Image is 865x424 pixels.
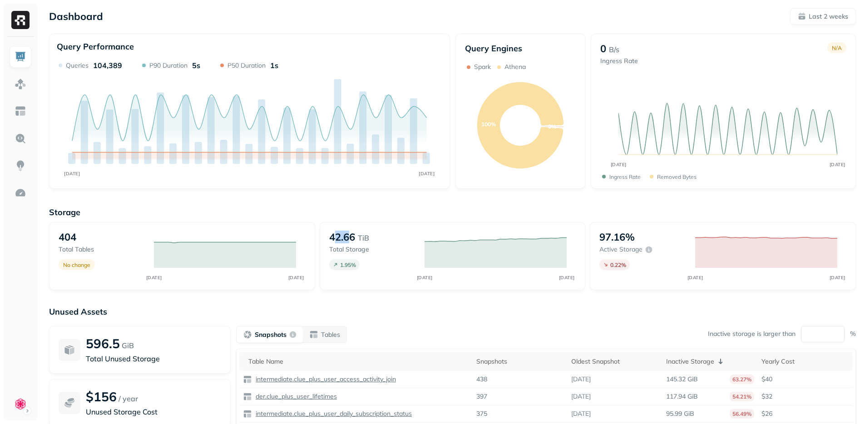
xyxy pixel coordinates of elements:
[57,41,134,52] p: Query Performance
[571,375,591,384] p: [DATE]
[254,392,337,401] p: der.clue_plus_user_lifetimes
[809,12,848,21] p: Last 2 weeks
[548,123,556,130] text: 0%
[610,261,626,268] p: 0.22 %
[86,353,221,364] p: Total Unused Storage
[243,409,252,419] img: table
[666,409,694,418] p: 95.99 GiB
[358,232,369,243] p: TiB
[829,275,845,281] tspan: [DATE]
[248,357,469,366] div: Table Name
[571,392,591,401] p: [DATE]
[86,406,221,417] p: Unused Storage Cost
[416,275,432,281] tspan: [DATE]
[254,409,412,418] p: intermediate.clue_plus_user_daily_subscription_status
[49,10,103,23] p: Dashboard
[832,44,842,51] p: N/A
[474,63,491,71] p: Spark
[730,375,754,384] p: 63.27%
[476,409,487,418] p: 375
[252,375,396,384] a: intermediate.clue_plus_user_access_activity_join
[14,398,27,410] img: Clue
[571,357,659,366] div: Oldest Snapshot
[192,61,200,70] p: 5s
[559,275,574,281] tspan: [DATE]
[252,409,412,418] a: intermediate.clue_plus_user_daily_subscription_status
[465,43,576,54] p: Query Engines
[850,330,856,338] p: %
[15,105,26,117] img: Asset Explorer
[481,121,495,128] text: 100%
[730,409,754,419] p: 56.49%
[829,162,845,168] tspan: [DATE]
[708,330,796,338] p: Inactive storage is larger than
[86,335,120,351] p: 596.5
[476,392,487,401] p: 397
[666,375,698,384] p: 145.32 GiB
[59,245,145,254] p: Total tables
[340,261,356,268] p: 1.95 %
[86,389,117,404] p: $156
[761,409,849,418] p: $26
[288,275,304,281] tspan: [DATE]
[476,375,487,384] p: 438
[329,231,355,243] p: 42.66
[255,330,287,339] p: Snapshots
[504,63,526,71] p: Athena
[49,207,856,217] p: Storage
[59,231,76,243] p: 404
[227,61,266,70] p: P50 Duration
[149,61,188,70] p: P90 Duration
[119,393,138,404] p: / year
[146,275,162,281] tspan: [DATE]
[476,357,564,366] div: Snapshots
[321,330,340,339] p: Tables
[15,133,26,144] img: Query Explorer
[609,173,641,180] p: Ingress Rate
[15,187,26,199] img: Optimization
[600,42,606,55] p: 0
[15,51,26,63] img: Dashboard
[254,375,396,384] p: intermediate.clue_plus_user_access_activity_join
[761,392,849,401] p: $32
[49,306,856,317] p: Unused Assets
[599,231,635,243] p: 97.16%
[730,392,754,401] p: 54.21%
[243,392,252,401] img: table
[761,375,849,384] p: $40
[15,160,26,172] img: Insights
[599,245,643,254] p: Active storage
[270,61,278,70] p: 1s
[15,78,26,90] img: Assets
[66,61,89,70] p: Queries
[243,375,252,384] img: table
[687,275,703,281] tspan: [DATE]
[252,392,337,401] a: der.clue_plus_user_lifetimes
[609,44,619,55] p: B/s
[122,340,134,351] p: GiB
[93,61,122,70] p: 104,389
[610,162,626,168] tspan: [DATE]
[329,245,415,254] p: Total storage
[761,357,849,366] div: Yearly Cost
[419,171,435,176] tspan: [DATE]
[11,11,30,29] img: Ryft
[571,409,591,418] p: [DATE]
[64,171,80,176] tspan: [DATE]
[666,392,698,401] p: 117.94 GiB
[790,8,856,25] button: Last 2 weeks
[657,173,697,180] p: Removed bytes
[600,57,638,65] p: Ingress Rate
[63,261,90,268] p: No change
[666,357,714,366] p: Inactive Storage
